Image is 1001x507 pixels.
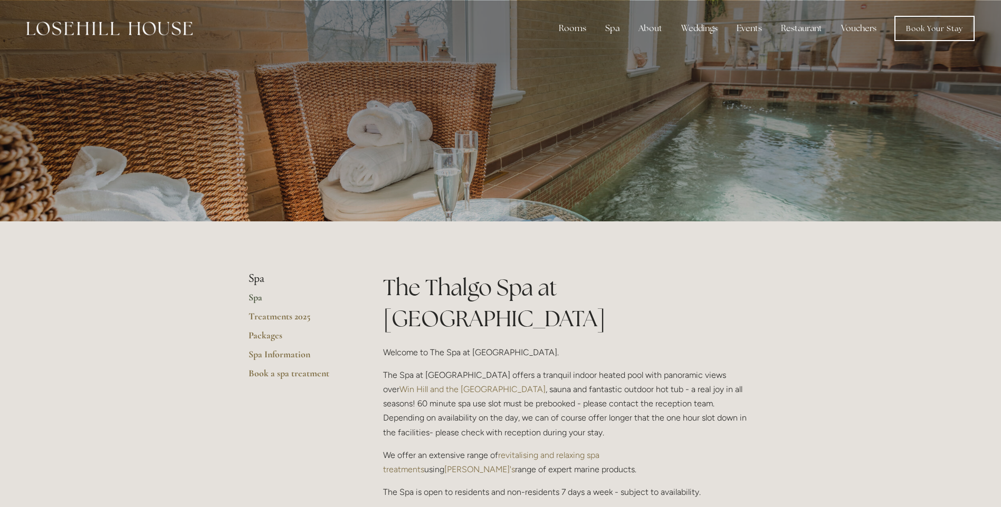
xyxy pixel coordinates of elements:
[249,272,349,286] li: Spa
[249,329,349,348] a: Packages
[383,485,753,499] p: The Spa is open to residents and non-residents 7 days a week - subject to availability.
[894,16,975,41] a: Book Your Stay
[550,18,595,39] div: Rooms
[383,368,753,440] p: The Spa at [GEOGRAPHIC_DATA] offers a tranquil indoor heated pool with panoramic views over , sau...
[773,18,831,39] div: Restaurant
[383,272,753,334] h1: The Thalgo Spa at [GEOGRAPHIC_DATA]
[249,367,349,386] a: Book a spa treatment
[383,448,753,476] p: We offer an extensive range of using range of expert marine products.
[399,384,546,394] a: Win Hill and the [GEOGRAPHIC_DATA]
[249,310,349,329] a: Treatments 2025
[444,464,515,474] a: [PERSON_NAME]'s
[673,18,726,39] div: Weddings
[249,348,349,367] a: Spa Information
[630,18,671,39] div: About
[26,22,193,35] img: Losehill House
[249,291,349,310] a: Spa
[728,18,770,39] div: Events
[383,345,753,359] p: Welcome to The Spa at [GEOGRAPHIC_DATA].
[597,18,628,39] div: Spa
[833,18,885,39] a: Vouchers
